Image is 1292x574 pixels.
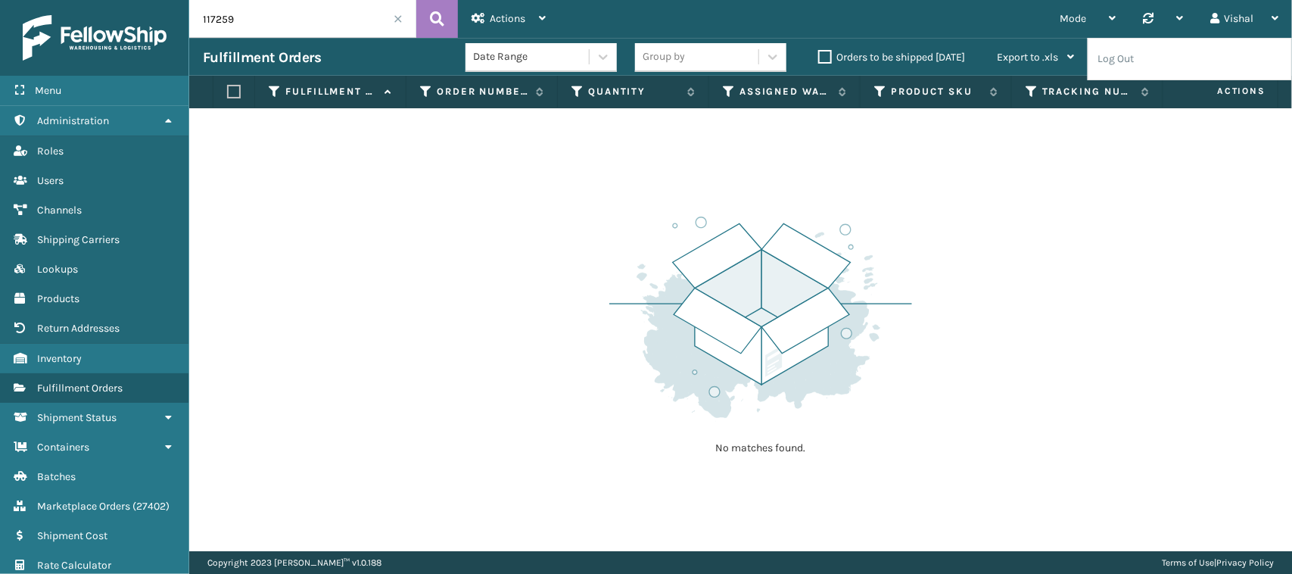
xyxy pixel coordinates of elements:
[37,263,78,276] span: Lookups
[1162,557,1214,568] a: Terms of Use
[37,441,89,454] span: Containers
[1216,557,1274,568] a: Privacy Policy
[1088,39,1291,80] li: Log Out
[285,85,377,98] label: Fulfillment Order Id
[207,551,381,574] p: Copyright 2023 [PERSON_NAME]™ v 1.0.188
[132,500,170,513] span: ( 27402 )
[37,114,109,127] span: Administration
[818,51,965,64] label: Orders to be shipped [DATE]
[588,85,680,98] label: Quantity
[643,49,685,65] div: Group by
[37,559,111,572] span: Rate Calculator
[37,382,123,395] span: Fulfillment Orders
[490,12,525,25] span: Actions
[23,15,167,61] img: logo
[1060,12,1086,25] span: Mode
[37,322,120,335] span: Return Addresses
[37,292,79,305] span: Products
[37,174,64,187] span: Users
[37,411,117,424] span: Shipment Status
[37,470,76,483] span: Batches
[37,352,82,365] span: Inventory
[1169,79,1275,104] span: Actions
[37,204,82,217] span: Channels
[739,85,831,98] label: Assigned Warehouse
[1042,85,1134,98] label: Tracking Number
[37,500,130,513] span: Marketplace Orders
[473,49,590,65] div: Date Range
[37,145,64,158] span: Roles
[35,84,61,97] span: Menu
[437,85,528,98] label: Order Number
[891,85,982,98] label: Product SKU
[37,233,120,246] span: Shipping Carriers
[203,48,321,67] h3: Fulfillment Orders
[37,529,107,542] span: Shipment Cost
[997,51,1058,64] span: Export to .xls
[1162,551,1274,574] div: |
